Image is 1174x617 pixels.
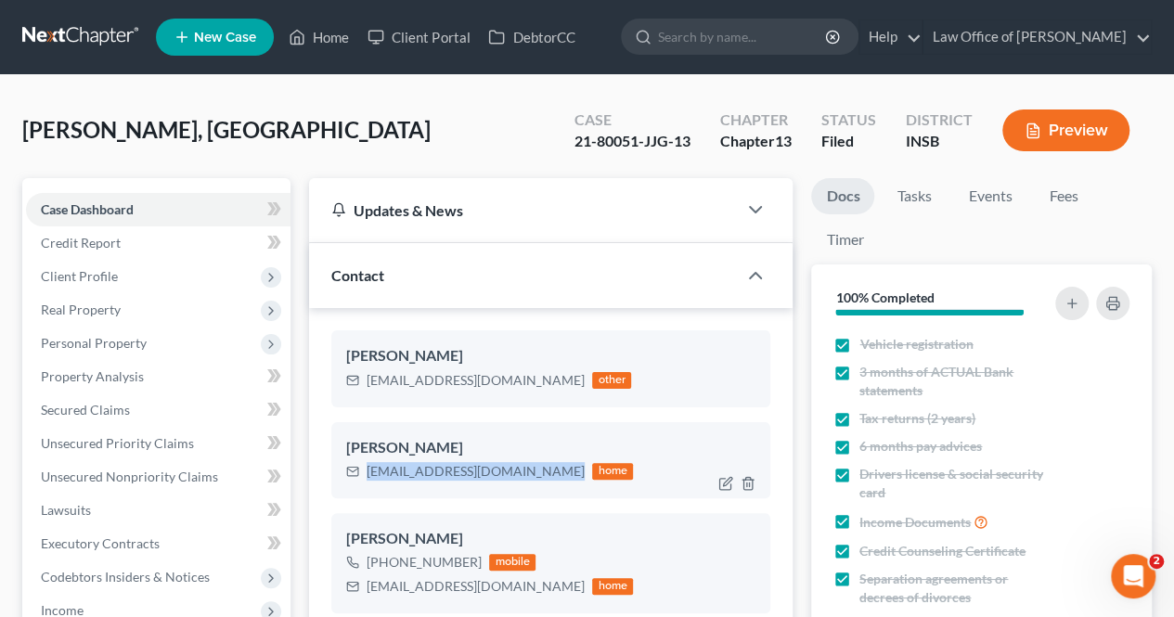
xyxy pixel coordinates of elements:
div: [EMAIL_ADDRESS][DOMAIN_NAME] [367,371,585,390]
span: Separation agreements or decrees of divorces [859,570,1051,607]
span: Codebtors Insiders & Notices [41,569,210,585]
span: Real Property [41,302,121,317]
div: mobile [489,554,535,571]
span: 13 [775,132,792,149]
div: Chapter [720,109,792,131]
a: Fees [1034,178,1093,214]
span: 2 [1149,554,1164,569]
div: INSB [906,131,973,152]
iframe: Intercom live chat [1111,554,1155,598]
span: Lawsuits [41,502,91,518]
span: Drivers license & social security card [859,465,1051,502]
div: 21-80051-JJG-13 [574,131,690,152]
a: Tasks [882,178,946,214]
span: [PERSON_NAME], [GEOGRAPHIC_DATA] [22,116,431,143]
span: Credit Counseling Certificate [859,542,1026,560]
span: Unsecured Nonpriority Claims [41,469,218,484]
div: [PERSON_NAME] [346,345,755,367]
a: Timer [811,222,878,258]
span: Property Analysis [41,368,144,384]
a: Help [859,20,922,54]
div: Updates & News [331,200,715,220]
strong: 100% Completed [835,289,934,305]
input: Search by name... [658,19,828,54]
a: Client Portal [358,20,479,54]
a: Unsecured Priority Claims [26,427,290,460]
span: Tax returns (2 years) [859,409,975,428]
div: home [592,578,633,595]
div: [PERSON_NAME] [346,528,755,550]
span: Contact [331,266,384,284]
a: Unsecured Nonpriority Claims [26,460,290,494]
div: Case [574,109,690,131]
a: Secured Claims [26,393,290,427]
div: Chapter [720,131,792,152]
a: Credit Report [26,226,290,260]
div: Filed [821,131,876,152]
a: Docs [811,178,874,214]
a: Property Analysis [26,360,290,393]
span: 6 months pay advices [859,437,982,456]
div: other [592,372,631,389]
span: Client Profile [41,268,118,284]
a: Case Dashboard [26,193,290,226]
span: Vehicle registration [859,335,973,353]
span: New Case [194,31,256,45]
div: Status [821,109,876,131]
a: Lawsuits [26,494,290,527]
div: [PHONE_NUMBER] [367,553,482,572]
span: Secured Claims [41,402,130,418]
button: Preview [1002,109,1129,151]
span: Case Dashboard [41,201,134,217]
div: [EMAIL_ADDRESS][DOMAIN_NAME] [367,462,585,481]
a: Events [953,178,1026,214]
div: District [906,109,973,131]
div: [PERSON_NAME] [346,437,755,459]
span: 3 months of ACTUAL Bank statements [859,363,1051,400]
a: DebtorCC [479,20,584,54]
span: Credit Report [41,235,121,251]
span: Income Documents [859,513,971,532]
span: Unsecured Priority Claims [41,435,194,451]
div: home [592,463,633,480]
span: Personal Property [41,335,147,351]
a: Executory Contracts [26,527,290,560]
span: Executory Contracts [41,535,160,551]
a: Law Office of [PERSON_NAME] [923,20,1151,54]
div: [EMAIL_ADDRESS][DOMAIN_NAME] [367,577,585,596]
a: Home [279,20,358,54]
